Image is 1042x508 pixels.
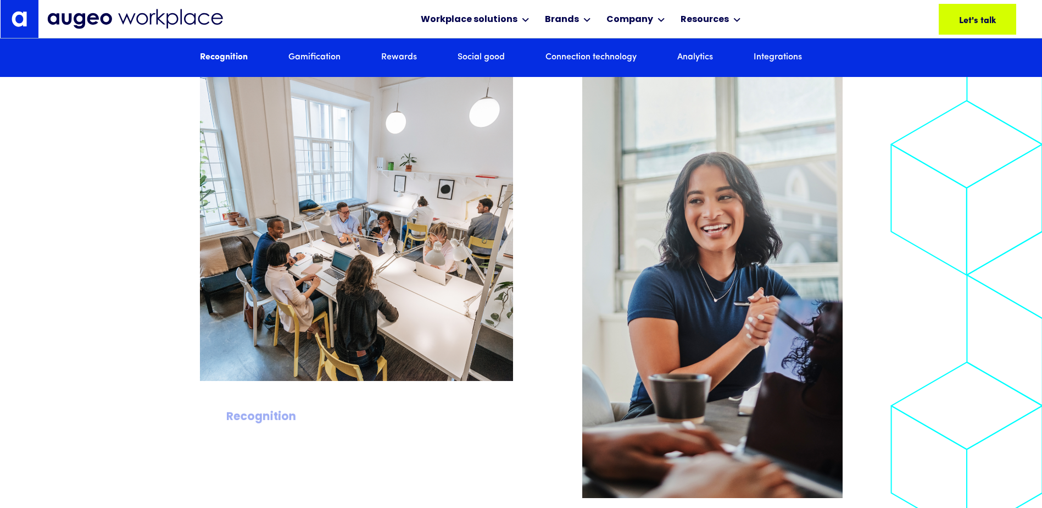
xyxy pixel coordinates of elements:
[288,52,341,64] a: Gamification
[47,9,223,29] img: Augeo Workplace business unit full logo in mignight blue.
[421,13,517,26] div: Workplace solutions
[939,4,1016,35] a: Let's talk
[381,52,417,64] a: Rewards
[606,13,653,26] div: Company
[545,13,579,26] div: Brands
[545,52,637,64] a: Connection technology
[458,52,505,64] a: Social good
[12,11,27,26] img: Augeo's "a" monogram decorative logo in white.
[677,52,713,64] a: Analytics
[200,52,248,64] a: Recognition
[754,52,802,64] a: Integrations
[681,13,729,26] div: Resources
[226,409,521,426] div: Recognition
